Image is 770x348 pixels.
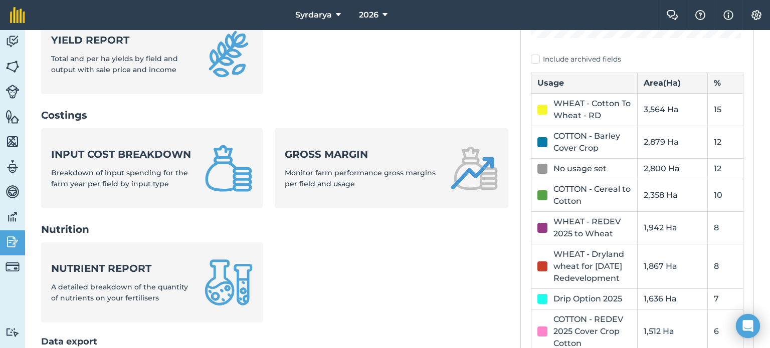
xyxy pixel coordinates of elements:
[205,258,253,306] img: Nutrient report
[51,282,188,302] span: A detailed breakdown of the quantity of nutrients on your fertilisers
[553,293,622,305] div: Drip Option 2025
[708,93,743,126] td: 15
[553,216,631,240] div: WHEAT - REDEV 2025 to Wheat
[637,179,708,211] td: 2,358 Ha
[295,9,332,21] span: Syrdarya
[637,73,708,93] th: Area ( Ha )
[51,33,192,47] strong: Yield report
[736,314,760,338] div: Open Intercom Messenger
[637,126,708,158] td: 2,879 Ha
[708,158,743,179] td: 12
[6,327,20,337] img: svg+xml;base64,PD94bWwgdmVyc2lvbj0iMS4wIiBlbmNvZGluZz0idXRmLTgiPz4KPCEtLSBHZW5lcmF0b3I6IEFkb2JlIE...
[41,14,263,94] a: Yield reportTotal and per ha yields by field and output with sale price and income
[637,244,708,288] td: 1,867 Ha
[6,159,20,174] img: svg+xml;base64,PD94bWwgdmVyc2lvbj0iMS4wIiBlbmNvZGluZz0idXRmLTgiPz4KPCEtLSBHZW5lcmF0b3I6IEFkb2JlIE...
[553,248,631,284] div: WHEAT - Dryland wheat for [DATE] Redevelopment
[41,242,263,322] a: Nutrient reportA detailed breakdown of the quantity of nutrients on your fertilisers
[359,9,378,21] span: 2026
[6,85,20,99] img: svg+xml;base64,PD94bWwgdmVyc2lvbj0iMS4wIiBlbmNvZGluZz0idXRmLTgiPz4KPCEtLSBHZW5lcmF0b3I6IEFkb2JlIE...
[531,73,638,93] th: Usage
[41,108,508,122] h2: Costings
[553,183,631,207] div: COTTON - Cereal to Cotton
[285,168,436,188] span: Monitor farm performance gross margins per field and usage
[553,163,607,175] div: No usage set
[51,168,188,188] span: Breakdown of input spending for the farm year per field by input type
[6,34,20,49] img: svg+xml;base64,PD94bWwgdmVyc2lvbj0iMS4wIiBlbmNvZGluZz0idXRmLTgiPz4KPCEtLSBHZW5lcmF0b3I6IEFkb2JlIE...
[694,10,706,20] img: A question mark icon
[637,158,708,179] td: 2,800 Ha
[205,30,253,78] img: Yield report
[708,288,743,309] td: 7
[450,144,498,192] img: Gross margin
[285,147,438,161] strong: Gross margin
[637,288,708,309] td: 1,636 Ha
[723,9,733,21] img: svg+xml;base64,PHN2ZyB4bWxucz0iaHR0cDovL3d3dy53My5vcmcvMjAwMC9zdmciIHdpZHRoPSIxNyIgaGVpZ2h0PSIxNy...
[6,209,20,224] img: svg+xml;base64,PD94bWwgdmVyc2lvbj0iMS4wIiBlbmNvZGluZz0idXRmLTgiPz4KPCEtLSBHZW5lcmF0b3I6IEFkb2JlIE...
[708,126,743,158] td: 12
[51,54,178,74] span: Total and per ha yields by field and output with sale price and income
[6,234,20,249] img: svg+xml;base64,PD94bWwgdmVyc2lvbj0iMS4wIiBlbmNvZGluZz0idXRmLTgiPz4KPCEtLSBHZW5lcmF0b3I6IEFkb2JlIE...
[553,130,631,154] div: COTTON - Barley Cover Crop
[6,260,20,274] img: svg+xml;base64,PD94bWwgdmVyc2lvbj0iMS4wIiBlbmNvZGluZz0idXRmLTgiPz4KPCEtLSBHZW5lcmF0b3I6IEFkb2JlIE...
[708,244,743,288] td: 8
[666,10,678,20] img: Two speech bubbles overlapping with the left bubble in the forefront
[637,211,708,244] td: 1,942 Ha
[275,128,508,208] a: Gross marginMonitor farm performance gross margins per field and usage
[41,222,508,236] h2: Nutrition
[708,211,743,244] td: 8
[51,147,192,161] strong: Input cost breakdown
[553,98,631,122] div: WHEAT - Cotton To Wheat - RD
[41,128,263,208] a: Input cost breakdownBreakdown of input spending for the farm year per field by input type
[708,179,743,211] td: 10
[6,184,20,199] img: svg+xml;base64,PD94bWwgdmVyc2lvbj0iMS4wIiBlbmNvZGluZz0idXRmLTgiPz4KPCEtLSBHZW5lcmF0b3I6IEFkb2JlIE...
[10,7,25,23] img: fieldmargin Logo
[531,54,743,65] label: Include archived fields
[6,59,20,74] img: svg+xml;base64,PHN2ZyB4bWxucz0iaHR0cDovL3d3dy53My5vcmcvMjAwMC9zdmciIHdpZHRoPSI1NiIgaGVpZ2h0PSI2MC...
[51,261,192,275] strong: Nutrient report
[6,134,20,149] img: svg+xml;base64,PHN2ZyB4bWxucz0iaHR0cDovL3d3dy53My5vcmcvMjAwMC9zdmciIHdpZHRoPSI1NiIgaGVpZ2h0PSI2MC...
[637,93,708,126] td: 3,564 Ha
[750,10,762,20] img: A cog icon
[205,144,253,192] img: Input cost breakdown
[6,109,20,124] img: svg+xml;base64,PHN2ZyB4bWxucz0iaHR0cDovL3d3dy53My5vcmcvMjAwMC9zdmciIHdpZHRoPSI1NiIgaGVpZ2h0PSI2MC...
[708,73,743,93] th: %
